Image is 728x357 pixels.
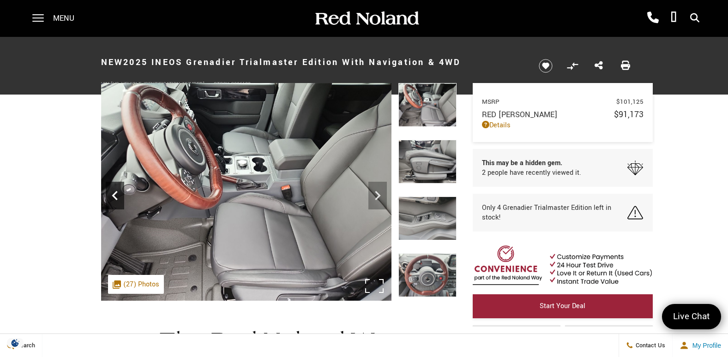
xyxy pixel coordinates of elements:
span: Start Your Deal [540,301,585,311]
span: G026189 [231,81,251,88]
span: Contact Us [633,341,665,350]
a: Start Your Deal [473,294,653,318]
img: New 2025 INEOS Trialmaster Edition image 11 [391,83,682,301]
img: New 2025 INEOS Trialmaster Edition image 12 [398,196,457,240]
img: New 2025 INEOS Trialmaster Edition image 10 [398,83,457,127]
a: Share this New 2025 INEOS Grenadier Trialmaster Edition With Navigation & 4WD [595,60,603,72]
img: New 2025 INEOS Trialmaster Edition image 11 [398,140,457,184]
a: Red [PERSON_NAME] $91,173 [482,108,644,120]
a: Details [482,120,644,130]
span: VIN: [101,81,111,88]
div: Previous [106,182,124,209]
a: Live Chat [662,304,721,329]
span: 2 people have recently viewed it. [482,168,581,178]
span: MSRP [482,97,616,106]
img: New 2025 INEOS Trialmaster Edition image 13 [398,253,457,297]
button: Compare Vehicle [566,59,579,73]
div: Next [368,182,387,209]
span: Only 4 Grenadier Trialmaster Edition left in stock! [482,203,628,222]
img: Red Noland Auto Group [313,11,420,27]
span: [US_VEHICLE_IDENTIFICATION_NUMBER] [111,81,205,88]
span: My Profile [689,342,721,349]
button: Open user profile menu [673,334,728,357]
a: Trade Value [473,325,560,349]
strong: New [101,56,124,68]
span: Live Chat [668,310,715,323]
h1: 2025 INEOS Grenadier Trialmaster Edition With Navigation & 4WD [101,44,523,81]
span: Red [PERSON_NAME] [482,109,614,120]
span: $91,173 [614,108,644,120]
span: Stock: [214,81,231,88]
img: New 2025 INEOS Trialmaster Edition image 10 [101,83,391,301]
button: Save vehicle [535,59,556,73]
a: Print this New 2025 INEOS Grenadier Trialmaster Edition With Navigation & 4WD [621,60,630,72]
img: Opt-Out Icon [5,338,26,348]
section: Click to Open Cookie Consent Modal [5,338,26,348]
span: $101,125 [616,97,644,106]
div: (27) Photos [108,275,164,294]
a: Schedule Test Drive [565,325,653,349]
a: MSRP $101,125 [482,97,644,106]
span: This may be a hidden gem. [482,158,581,168]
